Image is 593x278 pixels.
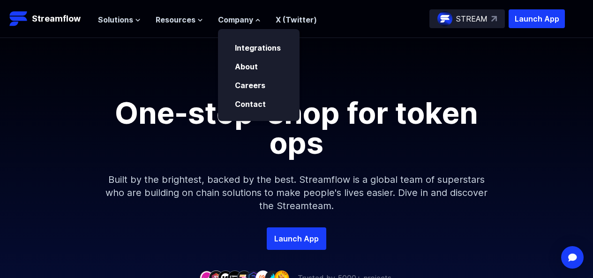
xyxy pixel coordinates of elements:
[235,99,266,109] a: Contact
[218,14,253,25] span: Company
[156,14,203,25] button: Resources
[218,14,261,25] button: Company
[235,62,258,71] a: About
[95,158,498,227] p: Built by the brightest, backed by the best. Streamflow is a global team of superstars who are bui...
[98,14,133,25] span: Solutions
[509,9,565,28] button: Launch App
[437,11,452,26] img: streamflow-logo-circle.png
[429,9,505,28] a: STREAM
[9,9,89,28] a: Streamflow
[98,14,141,25] button: Solutions
[456,13,488,24] p: STREAM
[156,14,195,25] span: Resources
[32,12,81,25] p: Streamflow
[235,81,265,90] a: Careers
[561,246,584,269] div: Open Intercom Messenger
[9,9,28,28] img: Streamflow Logo
[267,227,326,250] a: Launch App
[276,15,317,24] a: X (Twitter)
[86,98,508,158] h1: One-stop-shop for token ops
[491,16,497,22] img: top-right-arrow.svg
[235,43,281,53] a: Integrations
